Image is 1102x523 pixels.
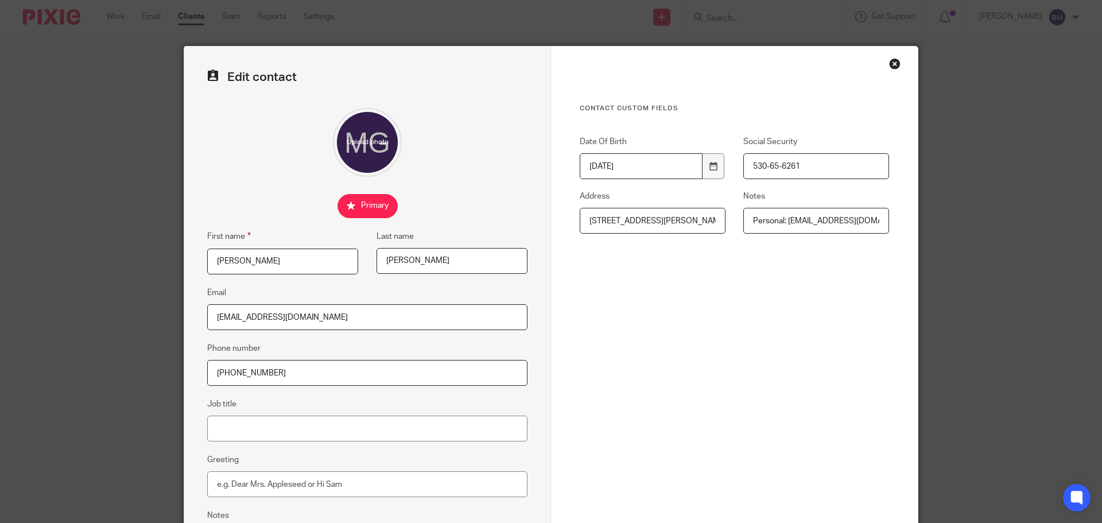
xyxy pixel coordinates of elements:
[580,153,703,179] input: YYYY-MM-DD
[207,398,236,410] label: Job title
[377,231,414,242] label: Last name
[207,343,261,354] label: Phone number
[207,454,239,466] label: Greeting
[743,191,889,202] label: Notes
[207,471,527,497] input: e.g. Dear Mrs. Appleseed or Hi Sam
[580,191,725,202] label: Address
[580,104,889,113] h3: Contact Custom fields
[743,136,889,148] label: Social Security
[207,230,251,243] label: First name
[580,136,725,148] label: Date Of Birth
[207,510,229,521] label: Notes
[889,58,901,69] div: Close this dialog window
[207,287,226,299] label: Email
[207,69,527,85] h2: Edit contact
